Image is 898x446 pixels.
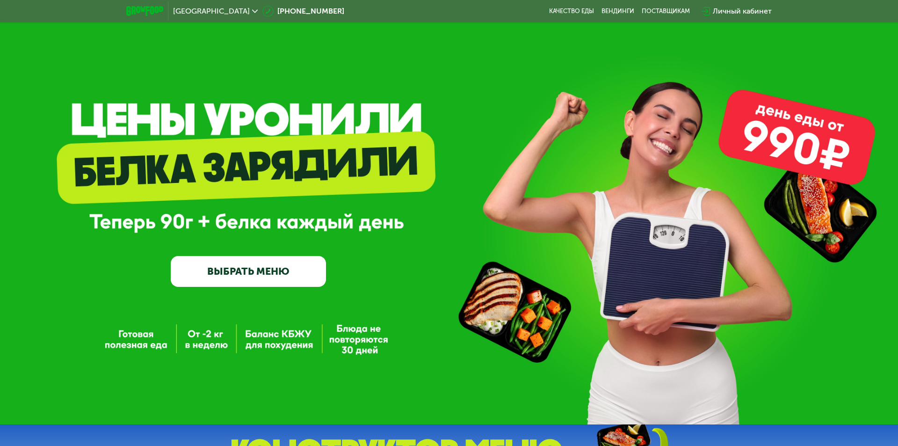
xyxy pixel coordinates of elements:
a: Вендинги [601,7,634,15]
div: Личный кабинет [713,6,772,17]
a: ВЫБРАТЬ МЕНЮ [171,256,326,287]
a: Качество еды [549,7,594,15]
a: [PHONE_NUMBER] [262,6,344,17]
div: поставщикам [642,7,690,15]
span: [GEOGRAPHIC_DATA] [173,7,250,15]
